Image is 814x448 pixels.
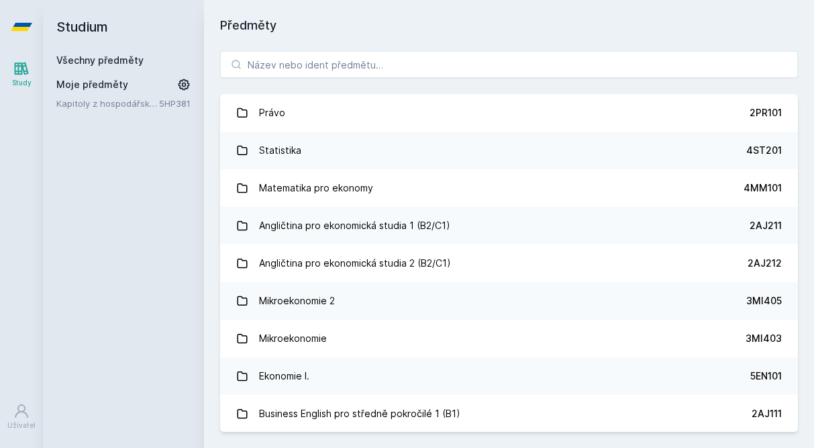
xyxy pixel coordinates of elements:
[259,99,285,126] div: Právo
[259,400,460,427] div: Business English pro středně pokročilé 1 (B1)
[259,212,450,239] div: Angličtina pro ekonomická studia 1 (B2/C1)
[7,420,36,431] div: Uživatel
[56,78,128,91] span: Moje předměty
[56,97,159,110] a: Kapitoly z hospodářské politiky
[746,294,782,308] div: 3MI405
[748,257,782,270] div: 2AJ212
[220,16,798,35] h1: Předměty
[259,325,327,352] div: Mikroekonomie
[259,363,309,390] div: Ekonomie I.
[220,244,798,282] a: Angličtina pro ekonomická studia 2 (B2/C1) 2AJ212
[750,219,782,232] div: 2AJ211
[159,98,191,109] a: 5HP381
[56,54,144,66] a: Všechny předměty
[259,137,301,164] div: Statistika
[220,320,798,357] a: Mikroekonomie 3MI403
[744,181,782,195] div: 4MM101
[3,54,40,95] a: Study
[220,357,798,395] a: Ekonomie I. 5EN101
[220,94,798,132] a: Právo 2PR101
[220,395,798,433] a: Business English pro středně pokročilé 1 (B1) 2AJ111
[12,78,32,88] div: Study
[259,175,373,201] div: Matematika pro ekonomy
[3,396,40,437] a: Uživatel
[220,132,798,169] a: Statistika 4ST201
[746,332,782,345] div: 3MI403
[259,250,451,277] div: Angličtina pro ekonomická studia 2 (B2/C1)
[220,169,798,207] a: Matematika pro ekonomy 4MM101
[220,282,798,320] a: Mikroekonomie 2 3MI405
[750,369,782,383] div: 5EN101
[220,51,798,78] input: Název nebo ident předmětu…
[259,287,335,314] div: Mikroekonomie 2
[220,207,798,244] a: Angličtina pro ekonomická studia 1 (B2/C1) 2AJ211
[746,144,782,157] div: 4ST201
[750,106,782,120] div: 2PR101
[752,407,782,420] div: 2AJ111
